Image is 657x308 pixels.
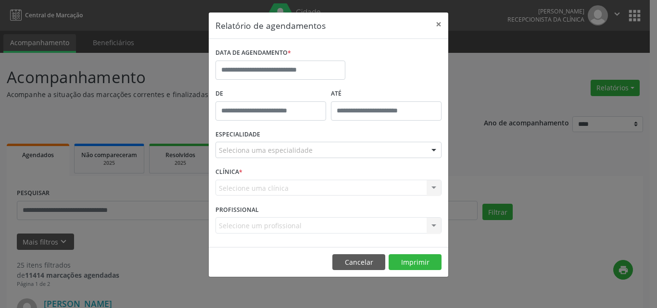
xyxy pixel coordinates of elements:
button: Imprimir [389,254,442,271]
label: CLÍNICA [215,165,242,180]
span: Seleciona uma especialidade [219,145,313,155]
label: ATÉ [331,86,442,101]
button: Close [429,12,448,36]
label: PROFISSIONAL [215,202,259,217]
label: ESPECIALIDADE [215,127,260,142]
label: DATA DE AGENDAMENTO [215,46,291,61]
button: Cancelar [332,254,385,271]
h5: Relatório de agendamentos [215,19,326,32]
label: De [215,86,326,101]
